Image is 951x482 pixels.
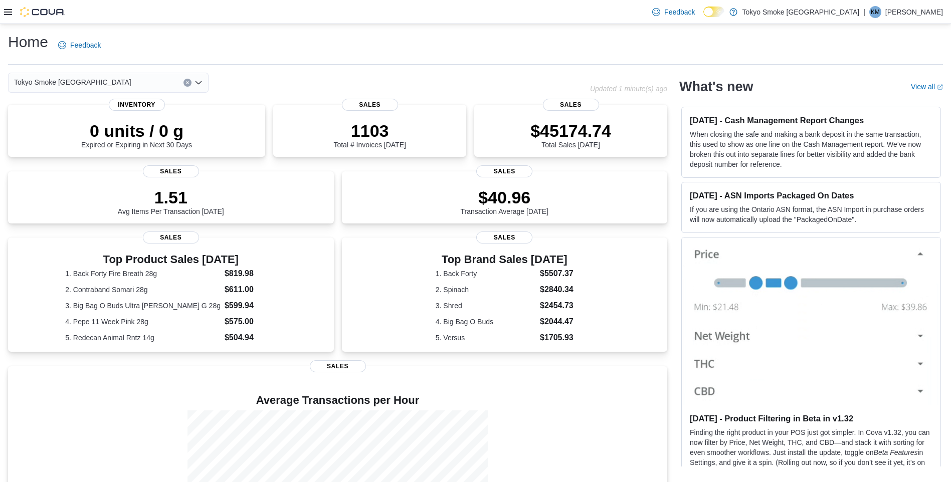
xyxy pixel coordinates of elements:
div: Total Sales [DATE] [530,121,611,149]
p: 0 units / 0 g [81,121,192,141]
p: [PERSON_NAME] [885,6,943,18]
dd: $2044.47 [540,316,574,328]
h3: [DATE] - Product Filtering in Beta in v1.32 [690,413,932,423]
span: Inventory [109,99,165,111]
h3: Top Brand Sales [DATE] [436,254,574,266]
span: Sales [310,360,366,372]
h1: Home [8,32,48,52]
dd: $5507.37 [540,268,574,280]
div: Expired or Expiring in Next 30 Days [81,121,192,149]
dt: 4. Pepe 11 Week Pink 28g [65,317,221,327]
dd: $611.00 [225,284,276,296]
dd: $599.94 [225,300,276,312]
h4: Average Transactions per Hour [16,394,659,406]
p: Tokyo Smoke [GEOGRAPHIC_DATA] [742,6,860,18]
h3: Top Product Sales [DATE] [65,254,276,266]
dt: 2. Contraband Somari 28g [65,285,221,295]
dt: 3. Big Bag O Buds Ultra [PERSON_NAME] G 28g [65,301,221,311]
dt: 5. Redecan Animal Rntz 14g [65,333,221,343]
p: $45174.74 [530,121,611,141]
span: KM [871,6,880,18]
p: When closing the safe and making a bank deposit in the same transaction, this used to show as one... [690,129,932,169]
div: Avg Items Per Transaction [DATE] [118,187,224,215]
dd: $819.98 [225,268,276,280]
div: Kory McNabb [869,6,881,18]
span: Sales [143,165,199,177]
h2: What's new [679,79,753,95]
em: Beta Features [874,448,918,456]
button: Open list of options [195,79,203,87]
dd: $504.94 [225,332,276,344]
span: Sales [543,99,599,111]
p: | [863,6,865,18]
span: Dark Mode [703,17,704,18]
span: Feedback [664,7,695,17]
a: Feedback [648,2,699,22]
span: Sales [143,231,199,244]
dd: $575.00 [225,316,276,328]
input: Dark Mode [703,7,724,17]
svg: External link [937,84,943,90]
a: Feedback [54,35,105,55]
dt: 5. Versus [436,333,536,343]
div: Total # Invoices [DATE] [333,121,406,149]
span: Sales [476,231,532,244]
dd: $1705.93 [540,332,574,344]
p: 1.51 [118,187,224,207]
p: Updated 1 minute(s) ago [590,85,667,93]
span: Tokyo Smoke [GEOGRAPHIC_DATA] [14,76,131,88]
p: 1103 [333,121,406,141]
span: Sales [342,99,398,111]
dt: 1. Back Forty [436,269,536,279]
span: Feedback [70,40,101,50]
img: Cova [20,7,65,17]
dt: 3. Shred [436,301,536,311]
dd: $2454.73 [540,300,574,312]
dt: 4. Big Bag O Buds [436,317,536,327]
dt: 2. Spinach [436,285,536,295]
p: $40.96 [460,187,548,207]
button: Clear input [183,79,192,87]
span: Sales [476,165,532,177]
p: If you are using the Ontario ASN format, the ASN Import in purchase orders will now automatically... [690,204,932,224]
dd: $2840.34 [540,284,574,296]
h3: [DATE] - ASN Imports Packaged On Dates [690,190,932,200]
h3: [DATE] - Cash Management Report Changes [690,115,932,125]
a: View allExternal link [911,83,943,91]
p: Finding the right product in your POS just got simpler. In Cova v1.32, you can now filter by Pric... [690,427,932,477]
dt: 1. Back Forty Fire Breath 28g [65,269,221,279]
div: Transaction Average [DATE] [460,187,548,215]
